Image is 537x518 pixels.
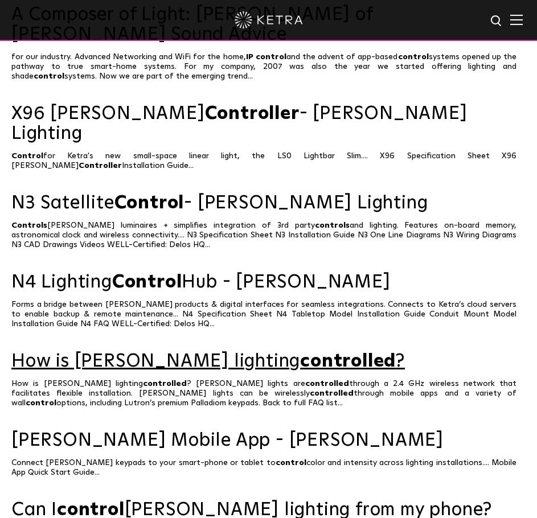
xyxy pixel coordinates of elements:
span: control [26,399,56,407]
a: How is [PERSON_NAME] lightingcontrolled? [11,352,526,372]
span: Controller [79,162,122,170]
a: N4 LightingControlHub - [PERSON_NAME] [11,273,526,293]
p: [PERSON_NAME] luminaires + simplifies integration of 3rd party and lighting. Features on-board me... [11,221,526,250]
span: IP [246,53,253,61]
span: Controller [205,105,300,123]
span: control [256,53,286,61]
span: controlled [143,380,187,388]
span: controlled [305,380,349,388]
span: Control [11,152,43,160]
img: ketra-logo-2019-white [235,11,303,28]
span: controls [315,221,350,229]
p: How is [PERSON_NAME] lighting ? [PERSON_NAME] lights are through a 2.4 GHz wireless network that ... [11,379,526,408]
p: Connect [PERSON_NAME] keypads to your smart-phone or tablet to color and intensity across lightin... [11,458,526,478]
span: controlled [300,352,396,371]
a: [PERSON_NAME] Mobile App - [PERSON_NAME] [11,431,526,451]
img: search icon [490,14,504,28]
p: Forms a bridge between [PERSON_NAME] products & digital interfaces for seamless integrations. Con... [11,300,526,329]
span: control [34,72,64,80]
span: Control [114,194,185,212]
p: for our industry. Advanced Networking and WiFi for the home, and the advent of app-based systems ... [11,52,526,81]
p: for Ketra's new small-space linear light, the LS0 Lightbar Slim.... X96 Specification Sheet X96 [... [11,151,526,171]
span: Controls [11,221,47,229]
span: controlled [310,389,354,397]
a: X96 [PERSON_NAME]Controller- [PERSON_NAME] Lighting [11,104,526,144]
span: Control [112,273,182,291]
span: control [276,459,306,467]
img: Hamburger%20Nav.svg [510,14,523,25]
a: N3 SatelliteControl- [PERSON_NAME] Lighting [11,194,526,213]
span: control [398,53,429,61]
